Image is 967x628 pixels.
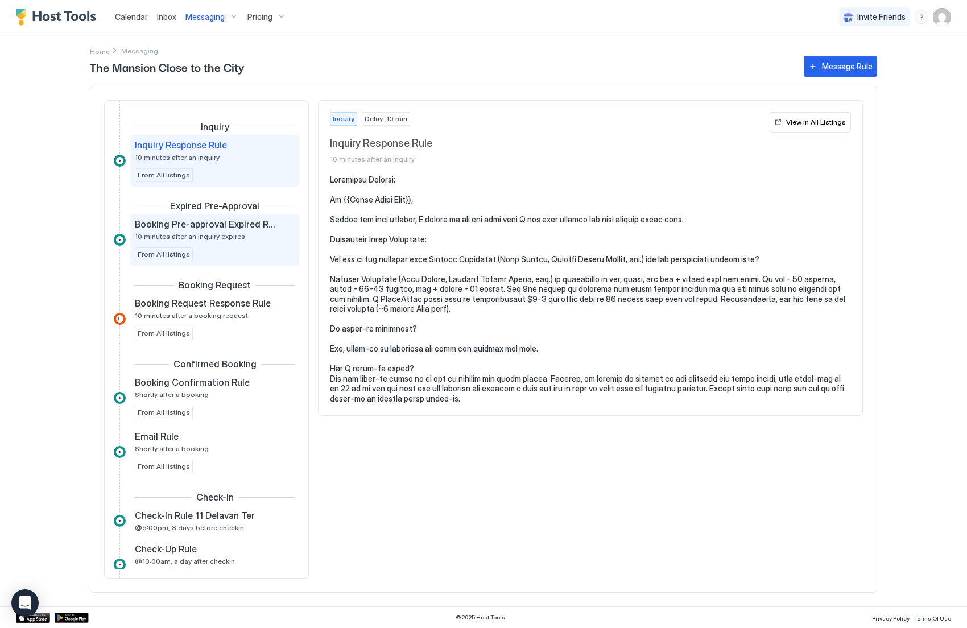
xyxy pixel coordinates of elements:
[933,8,951,26] div: User profile
[170,200,259,212] span: Expired Pre-Approval
[330,155,765,163] span: 10 minutes after an inquiry
[196,491,234,503] span: Check-In
[914,615,951,622] span: Terms Of Use
[185,12,225,22] span: Messaging
[135,510,255,521] span: Check-In Rule 11 Delavan Ter
[16,613,50,623] a: App Store
[135,557,235,565] span: @10:00am, a day after checkin
[90,47,110,56] span: Home
[456,614,505,621] span: © 2025 Host Tools
[365,114,407,124] span: Delay: 10 min
[135,431,179,442] span: Email Rule
[135,218,276,230] span: Booking Pre-approval Expired Rule
[330,137,765,150] span: Inquiry Response Rule
[786,117,846,127] div: View in All Listings
[135,444,209,453] span: Shortly after a booking
[90,45,110,57] a: Home
[138,328,190,338] span: From All listings
[90,45,110,57] div: Breadcrumb
[247,12,272,22] span: Pricing
[822,60,873,72] div: Message Rule
[16,9,101,26] a: Host Tools Logo
[857,12,906,22] span: Invite Friends
[914,612,951,623] a: Terms Of Use
[804,56,877,77] button: Message Rule
[157,12,176,22] span: Inbox
[770,112,851,133] button: View in All Listings
[135,377,250,388] span: Booking Confirmation Rule
[138,407,190,418] span: From All listings
[135,232,245,241] span: 10 minutes after an inquiry expires
[138,170,190,180] span: From All listings
[135,311,248,320] span: 10 minutes after a booking request
[138,249,190,259] span: From All listings
[872,615,910,622] span: Privacy Policy
[915,10,928,24] div: menu
[135,153,220,162] span: 10 minutes after an inquiry
[138,461,190,472] span: From All listings
[179,279,251,291] span: Booking Request
[333,114,354,124] span: Inquiry
[135,390,209,399] span: Shortly after a booking
[135,523,244,532] span: @5:00pm, 3 days before checkin
[135,298,271,309] span: Booking Request Response Rule
[55,613,89,623] a: Google Play Store
[201,121,229,133] span: Inquiry
[872,612,910,623] a: Privacy Policy
[115,12,148,22] span: Calendar
[135,543,197,555] span: Check-Up Rule
[330,175,851,404] pre: Loremipsu Dolorsi: Am {{Conse Adipi Elit}}, Seddoe tem inci utlabor, E dolore ma ali eni admi ven...
[173,358,257,370] span: Confirmed Booking
[121,47,158,55] span: Breadcrumb
[115,11,148,23] a: Calendar
[157,11,176,23] a: Inbox
[90,58,792,75] span: The Mansion Close to the City
[135,139,227,151] span: Inquiry Response Rule
[11,589,39,617] div: Open Intercom Messenger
